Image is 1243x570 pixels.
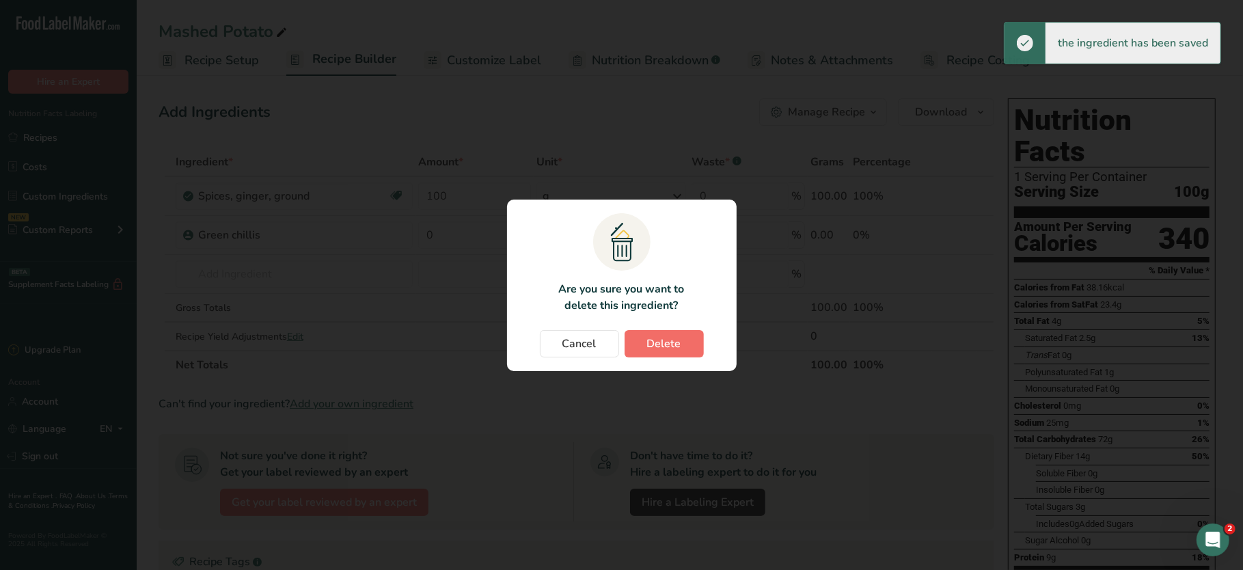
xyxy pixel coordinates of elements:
p: Are you sure you want to delete this ingredient? [551,281,692,314]
iframe: Intercom live chat [1197,524,1229,556]
button: Delete [625,330,704,357]
span: Cancel [562,336,597,352]
button: Cancel [540,330,619,357]
span: Delete [647,336,681,352]
div: the ingredient has been saved [1046,23,1220,64]
span: 2 [1225,524,1235,534]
